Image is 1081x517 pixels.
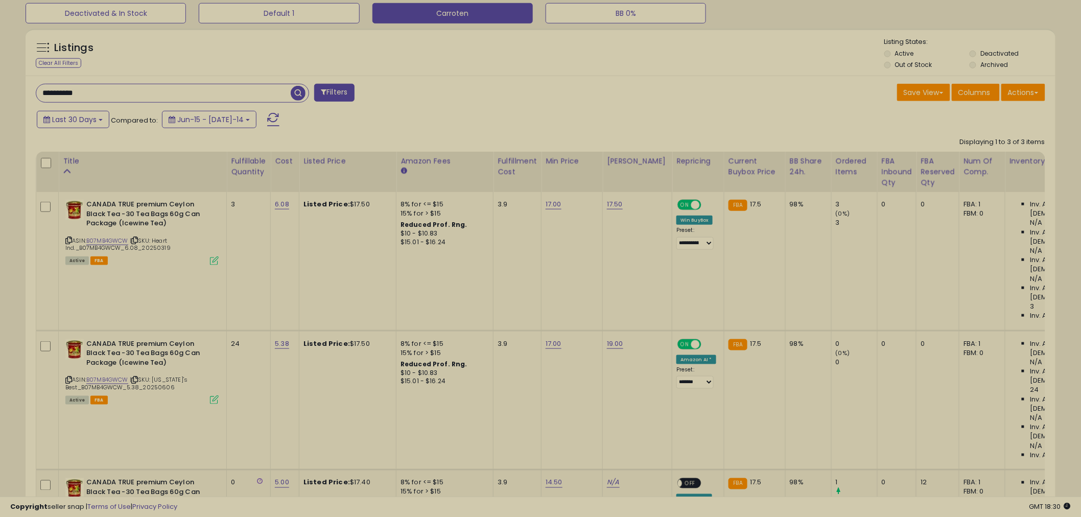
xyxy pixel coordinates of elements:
span: 17.5 [750,478,762,487]
a: Terms of Use [87,502,131,511]
label: Archived [980,60,1008,69]
label: Deactivated [980,49,1019,58]
div: 98% [790,478,824,487]
strong: Copyright [10,502,48,511]
span: OFF [683,479,699,488]
div: ASIN: [65,339,219,404]
a: 17.50 [607,199,623,209]
div: Preset: [676,366,716,389]
div: Preset: [676,227,716,250]
button: BB 0% [546,3,706,24]
div: Fulfillable Quantity [231,156,266,177]
button: Actions [1001,84,1045,101]
span: All listings currently available for purchase on Amazon [65,256,89,265]
label: Active [895,49,914,58]
b: Listed Price: [303,339,350,348]
div: seller snap | | [10,502,177,512]
a: N/A [607,478,619,488]
div: FBM: 0 [964,487,997,497]
b: Listed Price: [303,478,350,487]
p: Listing States: [884,37,1055,47]
div: 0 [882,478,909,487]
span: N/A [1030,246,1042,255]
span: Columns [958,87,991,98]
div: Cost [275,156,295,167]
b: Reduced Prof. Rng. [401,220,467,229]
span: 3 [1030,302,1034,311]
div: $15.01 - $16.24 [401,238,485,247]
b: Listed Price: [303,199,350,209]
span: Jun-15 - [DATE]-14 [177,114,244,125]
a: 14.50 [546,478,562,488]
span: N/A [1030,441,1042,451]
button: Save View [897,84,950,101]
span: FBA [90,256,108,265]
div: Fulfillment Cost [498,156,537,177]
b: Reduced Prof. Rng. [401,360,467,368]
div: 12 [921,478,951,487]
div: 3 [836,200,877,209]
button: Deactivated & In Stock [26,3,186,24]
button: Carroten [372,3,533,24]
small: (0%) [836,349,850,357]
span: ON [678,201,691,209]
img: 41pd1-XfBLL._SL40_.jpg [65,200,84,220]
div: Min Price [546,156,598,167]
div: FBA: 1 [964,200,997,209]
div: 24 [231,339,263,348]
div: 1 [836,478,877,487]
a: B07MB4GWCW [86,237,128,245]
b: CANADA TRUE premium Ceylon Black Tea -30 Tea Bags 60g Can Package (Icewine Tea) [86,200,210,231]
div: 98% [790,200,824,209]
div: Clear All Filters [36,58,81,68]
span: 2025-08-14 18:30 GMT [1029,502,1071,511]
div: Ordered Items [836,156,873,177]
div: $17.40 [303,478,388,487]
a: B07MB4GWCW [86,375,128,384]
a: 5.00 [275,478,289,488]
span: OFF [700,340,716,348]
span: N/A [1030,358,1042,367]
small: (0%) [836,209,850,218]
div: 3.9 [498,200,533,209]
img: 41pd1-XfBLL._SL40_.jpg [65,339,84,360]
span: OFF [700,201,716,209]
div: 8% for <= $15 [401,478,485,487]
div: 0 [882,200,909,209]
button: Filters [314,84,354,102]
span: Last 30 Days [52,114,97,125]
div: 3 [231,200,263,209]
b: CANADA TRUE premium Ceylon Black Tea -30 Tea Bags 60g Can Package (Icewine Tea) [86,339,210,370]
div: Win BuyBox [676,216,713,225]
div: 15% for > $15 [401,209,485,218]
div: 8% for <= $15 [401,339,485,348]
div: 8% for <= $15 [401,200,485,209]
div: Listed Price [303,156,392,167]
div: FBM: 0 [964,209,997,218]
span: | SKU: [US_STATE]'s Best_B07MB4GWCW_5.38_20250606 [65,375,187,391]
button: Jun-15 - [DATE]-14 [162,111,256,128]
small: Amazon Fees. [401,167,407,176]
span: 17.5 [750,199,762,209]
button: Last 30 Days [37,111,109,128]
div: $10 - $10.83 [401,369,485,378]
div: BB Share 24h. [790,156,827,177]
h5: Listings [54,41,93,55]
div: 0 [836,358,877,367]
div: 0 [921,200,951,209]
span: All listings currently available for purchase on Amazon [65,396,89,405]
div: 3.9 [498,478,533,487]
a: 19.00 [607,339,623,349]
div: Repricing [676,156,720,167]
div: ASIN: [65,200,219,264]
a: 17.00 [546,199,561,209]
div: 15% for > $15 [401,348,485,358]
div: Displaying 1 to 3 of 3 items [960,137,1045,147]
div: [PERSON_NAME] [607,156,668,167]
div: $17.50 [303,339,388,348]
span: 24 [1030,385,1039,394]
div: 0 [231,478,263,487]
div: 3.9 [498,339,533,348]
small: FBA [729,200,747,211]
div: 0 [921,339,951,348]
